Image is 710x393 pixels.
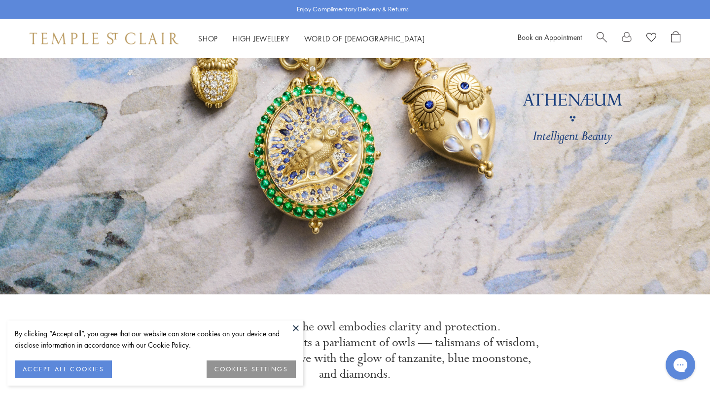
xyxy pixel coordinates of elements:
div: By clicking “Accept all”, you agree that our website can store cookies on your device and disclos... [15,328,296,351]
nav: Main navigation [198,33,425,45]
a: World of [DEMOGRAPHIC_DATA]World of [DEMOGRAPHIC_DATA] [304,34,425,43]
a: Search [597,31,607,46]
a: Book an Appointment [518,32,582,42]
a: ShopShop [198,34,218,43]
button: ACCEPT ALL COOKIES [15,360,112,378]
button: COOKIES SETTINGS [207,360,296,378]
p: Sacred to Athena, the owl embodies clarity and protection. [PERSON_NAME] presents a parliament of... [170,319,540,382]
a: High JewelleryHigh Jewellery [233,34,289,43]
img: Temple St. Clair [30,33,178,44]
p: Enjoy Complimentary Delivery & Returns [297,4,409,14]
a: Open Shopping Bag [671,31,680,46]
iframe: Gorgias live chat messenger [661,347,700,383]
a: View Wishlist [646,31,656,46]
